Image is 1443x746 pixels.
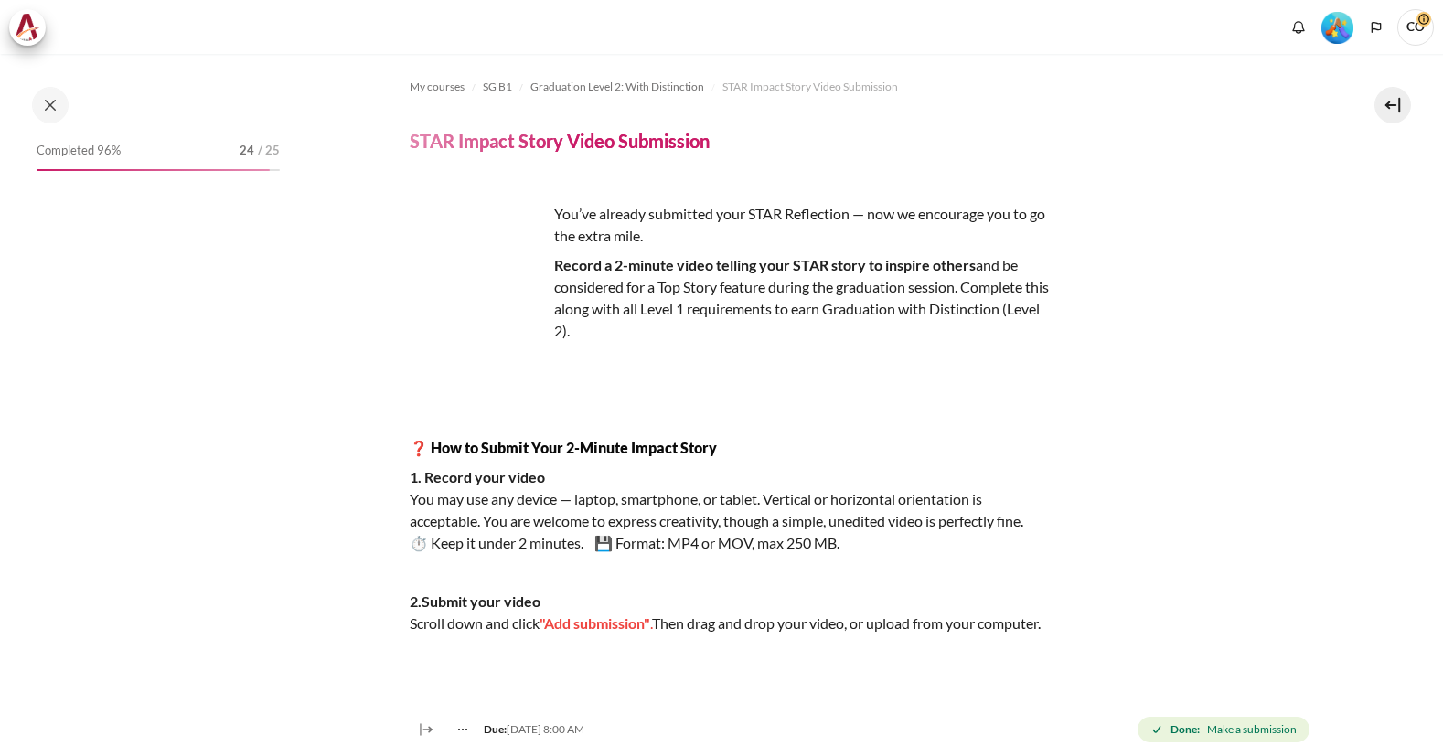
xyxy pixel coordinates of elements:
nav: Navigation bar [410,72,1313,101]
span: STAR Impact Story Video Submission [722,79,898,95]
div: Completion requirements for STAR Impact Story Video Submission [1138,713,1312,746]
strong: Record a 2-minute video telling your STAR story to inspire others [554,256,976,273]
p: You’ve already submitted your STAR Reflection — now we encourage you to go the extra mile. [410,203,1050,247]
span: SG B1 [483,79,512,95]
span: Graduation Level 2: With Distinction [530,79,704,95]
a: User menu [1397,9,1434,46]
span: My courses [410,79,465,95]
span: CO [1397,9,1434,46]
a: My courses [410,76,465,98]
div: Show notification window with no new notifications [1285,14,1312,41]
a: Graduation Level 2: With Distinction [530,76,704,98]
a: SG B1 [483,76,512,98]
img: Level #5 [1321,12,1353,44]
span: "Add submission" [540,614,650,632]
button: Languages [1363,14,1390,41]
a: STAR Impact Story Video Submission [722,76,898,98]
span: 24 [240,142,254,160]
img: wsed [410,203,547,340]
strong: 1. Record your video [410,468,545,485]
p: You may use any device — laptop, smartphone, or tablet. Vertical or horizontal orientation is acc... [410,466,1050,554]
h4: STAR Impact Story Video Submission [410,129,710,153]
div: [DATE] 8:00 AM [443,721,584,738]
span: . [650,614,652,632]
strong: 2.Submit your video [410,592,540,610]
p: Scroll down and click Then drag and drop your video, or upload from your computer. [410,591,1050,634]
span: Make a submission [1207,721,1297,738]
strong: Done: [1170,721,1200,738]
strong: Due: [484,722,507,736]
img: Architeck [15,14,40,41]
div: 96% [37,169,270,171]
div: Level #5 [1321,10,1353,44]
a: Level #5 [1314,10,1361,44]
span: Completed 96% [37,142,121,160]
a: Architeck Architeck [9,9,55,46]
span: / 25 [258,142,280,160]
strong: ❓ How to Submit Your 2-Minute Impact Story [410,439,717,456]
p: and be considered for a Top Story feature during the graduation session. Complete this along with... [410,254,1050,342]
